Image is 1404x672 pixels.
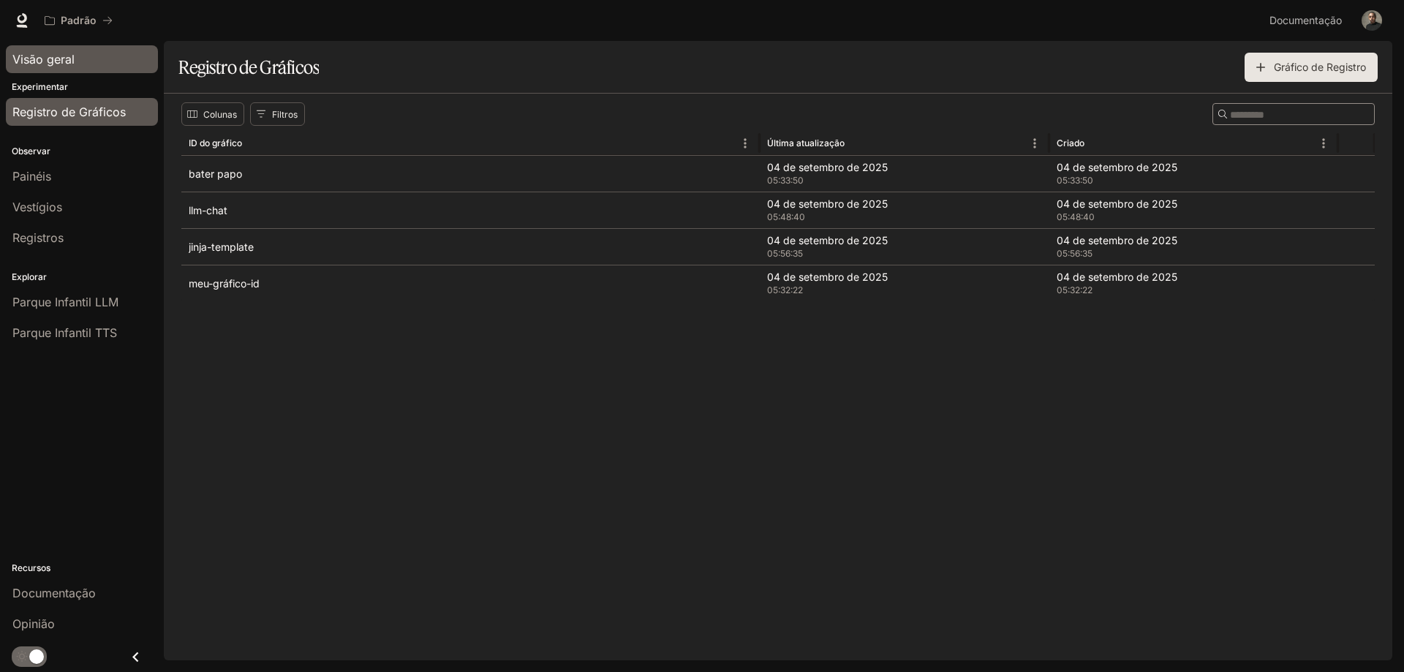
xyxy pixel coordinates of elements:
[767,197,888,210] font: 04 de setembro de 2025
[189,137,242,148] font: ID do gráfico
[1024,132,1046,154] button: Menu
[38,6,119,35] button: Todos os espaços de trabalho
[1264,6,1351,35] a: Documentação
[767,161,888,173] font: 04 de setembro de 2025
[1357,6,1386,35] button: Avatar do usuário
[189,204,227,216] font: llm-chat
[767,284,803,295] font: 05:32:22
[734,132,756,154] button: Menu
[1057,137,1084,148] font: Criado
[189,241,254,253] font: jinja-template
[1057,234,1177,246] font: 04 de setembro de 2025
[767,234,888,246] font: 04 de setembro de 2025
[767,137,845,148] font: Última atualização
[767,248,803,259] font: 05:56:35
[250,102,305,126] button: Mostrar filtros
[1057,271,1177,283] font: 04 de setembro de 2025
[203,109,237,120] font: Colunas
[178,56,319,78] font: Registro de Gráficos
[189,167,242,180] font: bater papo
[1274,61,1366,73] font: Gráfico de Registro
[272,109,298,120] font: Filtros
[1269,14,1342,26] font: Documentação
[846,132,868,154] button: Organizar
[1057,175,1093,186] font: 05:33:50
[1057,248,1092,259] font: 05:56:35
[1245,53,1378,82] button: Gráfico de Registro
[1362,10,1382,31] img: Avatar do usuário
[1057,284,1092,295] font: 05:32:22
[61,14,97,26] font: Padrão
[1086,132,1108,154] button: Organizar
[1212,103,1375,125] div: Procurar
[767,271,888,283] font: 04 de setembro de 2025
[767,175,804,186] font: 05:33:50
[1057,211,1095,222] font: 05:48:40
[244,132,265,154] button: Organizar
[767,211,805,222] font: 05:48:40
[181,102,244,126] button: Selecionar colunas
[1057,197,1177,210] font: 04 de setembro de 2025
[1057,161,1177,173] font: 04 de setembro de 2025
[189,277,260,290] font: meu-gráfico-id
[1313,132,1335,154] button: Menu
